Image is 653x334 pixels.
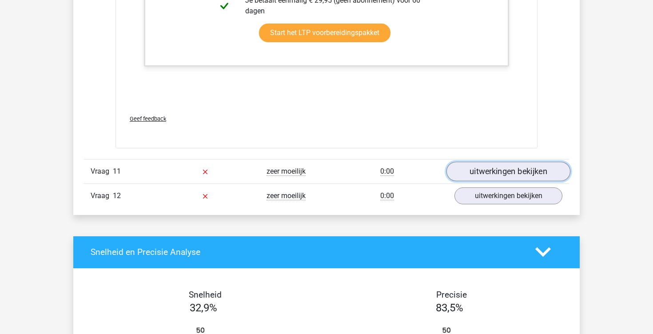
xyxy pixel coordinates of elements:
[267,191,306,200] span: zeer moeilijk
[446,162,570,181] a: uitwerkingen bekijken
[380,191,394,200] span: 0:00
[130,115,166,122] span: Geef feedback
[436,302,463,314] span: 83,5%
[91,290,320,300] h4: Snelheid
[454,187,562,204] a: uitwerkingen bekijken
[337,290,566,300] h4: Precisie
[91,247,522,257] h4: Snelheid en Precisie Analyse
[380,167,394,176] span: 0:00
[259,24,390,42] a: Start het LTP voorbereidingspakket
[113,167,121,175] span: 11
[190,302,217,314] span: 32,9%
[91,191,113,201] span: Vraag
[113,191,121,200] span: 12
[267,167,306,176] span: zeer moeilijk
[91,166,113,177] span: Vraag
